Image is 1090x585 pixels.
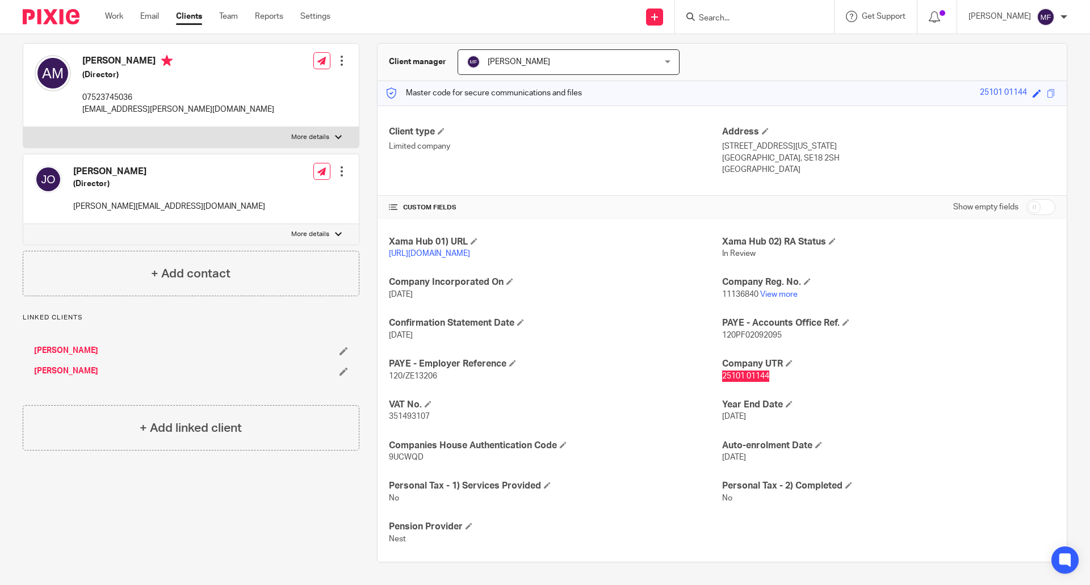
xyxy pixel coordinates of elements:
span: 351493107 [389,413,430,420]
span: [PERSON_NAME] [488,58,550,66]
h4: Personal Tax - 2) Completed [722,480,1055,492]
span: No [389,494,399,502]
h4: Personal Tax - 1) Services Provided [389,480,722,492]
h4: CUSTOM FIELDS [389,203,722,212]
img: Pixie [23,9,79,24]
span: 25101 01144 [722,372,769,380]
p: 07523745036 [82,92,274,103]
img: svg%3E [467,55,480,69]
p: Limited company [389,141,722,152]
a: [PERSON_NAME] [34,345,98,356]
h4: Company Incorporated On [389,276,722,288]
input: Search [698,14,800,24]
h4: [PERSON_NAME] [73,166,265,178]
h4: Client type [389,126,722,138]
h3: Client manager [389,56,446,68]
p: More details [291,230,329,239]
a: Work [105,11,123,22]
img: svg%3E [35,55,71,91]
a: [URL][DOMAIN_NAME] [389,250,470,258]
label: Show empty fields [953,201,1018,213]
a: View more [760,291,798,298]
h4: Year End Date [722,399,1055,411]
p: [EMAIL_ADDRESS][PERSON_NAME][DOMAIN_NAME] [82,104,274,115]
p: [GEOGRAPHIC_DATA] [722,164,1055,175]
h4: Xama Hub 02) RA Status [722,236,1055,248]
p: [STREET_ADDRESS][US_STATE] [722,141,1055,152]
h4: Pension Provider [389,521,722,533]
p: [PERSON_NAME] [969,11,1031,22]
span: Nest [389,535,406,543]
h4: [PERSON_NAME] [82,55,274,69]
span: 9UCWQD [389,453,424,461]
a: Email [140,11,159,22]
span: 120/ZE13206 [389,372,437,380]
h5: (Director) [73,178,265,190]
a: Reports [255,11,283,22]
img: svg%3E [35,166,62,193]
h4: Auto-enrolment Date [722,440,1055,452]
span: 120PF02092095 [722,331,782,339]
h4: PAYE - Employer Reference [389,358,722,370]
p: More details [291,133,329,142]
a: Clients [176,11,202,22]
h4: + Add contact [151,265,230,283]
p: Linked clients [23,313,359,322]
h4: PAYE - Accounts Office Ref. [722,317,1055,329]
div: 25101 01144 [980,87,1027,100]
h4: Confirmation Statement Date [389,317,722,329]
a: [PERSON_NAME] [34,365,98,377]
h4: Company UTR [722,358,1055,370]
a: Team [219,11,238,22]
span: In Review [722,250,756,258]
p: Master code for secure communications and files [386,87,582,99]
h4: Address [722,126,1055,138]
h5: (Director) [82,69,274,81]
span: No [722,494,732,502]
span: [DATE] [389,291,413,298]
p: [PERSON_NAME][EMAIL_ADDRESS][DOMAIN_NAME] [73,201,265,212]
i: Primary [161,55,173,66]
h4: + Add linked client [140,419,242,437]
span: 11136840 [722,291,758,298]
span: Get Support [862,12,905,20]
span: [DATE] [389,331,413,339]
h4: Xama Hub 01) URL [389,236,722,248]
h4: Companies House Authentication Code [389,440,722,452]
h4: Company Reg. No. [722,276,1055,288]
h4: VAT No. [389,399,722,411]
a: Settings [300,11,330,22]
img: svg%3E [1037,8,1055,26]
p: [GEOGRAPHIC_DATA], SE18 2SH [722,153,1055,164]
span: [DATE] [722,413,746,420]
span: [DATE] [722,453,746,461]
